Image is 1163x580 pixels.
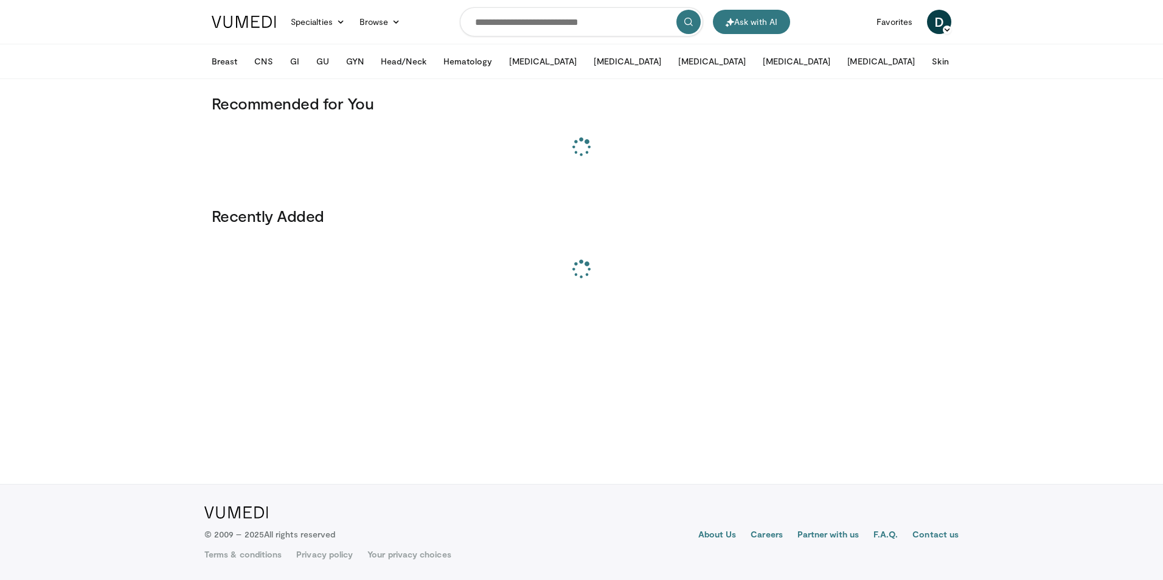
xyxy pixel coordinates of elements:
a: About Us [698,528,737,543]
a: Partner with us [797,528,859,543]
p: © 2009 – 2025 [204,528,335,540]
button: GI [283,49,307,74]
button: [MEDICAL_DATA] [502,49,584,74]
button: GYN [339,49,371,74]
a: Terms & conditions [204,548,282,561]
a: Privacy policy [296,548,353,561]
a: Contact us [912,528,959,543]
button: CNS [247,49,280,74]
a: D [927,10,951,34]
a: Specialties [283,10,352,34]
a: Favorites [869,10,920,34]
a: Your privacy choices [367,548,451,561]
img: VuMedi Logo [212,16,276,28]
button: [MEDICAL_DATA] [840,49,922,74]
a: Browse [352,10,408,34]
button: GU [309,49,336,74]
img: VuMedi Logo [204,506,268,519]
a: F.A.Q. [873,528,898,543]
button: Head/Neck [373,49,434,74]
button: Breast [204,49,245,74]
span: All rights reserved [264,529,335,539]
button: Skin [925,49,956,74]
button: [MEDICAL_DATA] [671,49,753,74]
h3: Recently Added [212,206,951,226]
input: Search topics, interventions [460,7,703,36]
button: Ask with AI [713,10,790,34]
a: Careers [751,528,783,543]
button: Hematology [436,49,500,74]
button: [MEDICAL_DATA] [586,49,668,74]
button: [MEDICAL_DATA] [755,49,838,74]
h3: Recommended for You [212,94,951,113]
